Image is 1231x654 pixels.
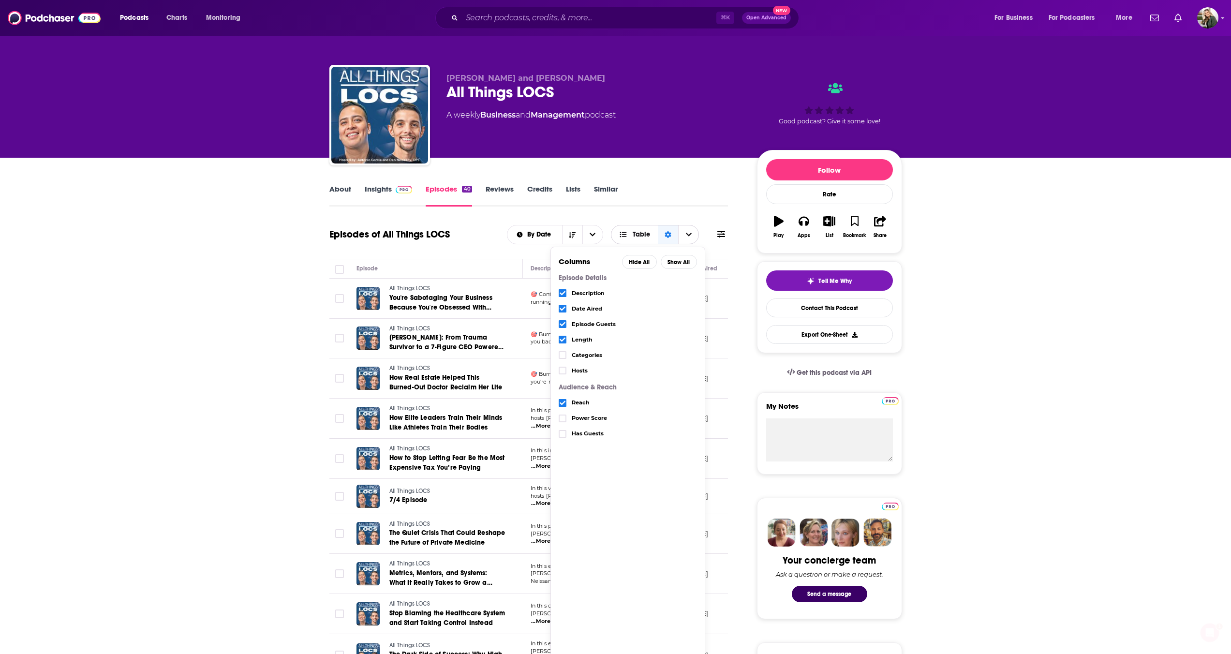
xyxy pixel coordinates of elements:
[826,233,833,238] div: List
[572,337,697,342] span: Length
[113,10,161,26] button: open menu
[480,110,516,119] a: Business
[807,277,815,285] img: tell me why sparkle
[661,255,697,269] button: Show All
[531,578,650,584] span: Neissany and [PERSON_NAME] sit down wit
[792,586,867,602] button: Send a message
[531,422,550,430] span: ...More
[531,447,665,454] span: In this insightful episode of All Things LOCS, hosts
[766,209,791,244] button: Play
[389,520,430,527] span: All Things LOCS
[527,184,552,207] a: Credits
[389,373,505,392] a: How Real Estate Helped This Burned-Out Doctor Reclaim Her Life
[507,231,562,238] button: open menu
[572,353,697,358] span: Categories
[1218,621,1226,629] span: 1
[389,560,430,567] span: All Things LOCS
[331,67,428,163] a: All Things LOCS
[1171,10,1186,26] a: Show notifications dropdown
[1042,10,1109,26] button: open menu
[1109,10,1144,26] button: open menu
[160,10,193,26] a: Charts
[742,12,791,24] button: Open AdvancedNew
[462,186,472,193] div: 40
[335,334,344,342] span: Toggle select row
[779,118,880,125] span: Good podcast? Give it some love!
[594,184,618,207] a: Similar
[867,209,892,244] button: Share
[1049,11,1095,25] span: For Podcasters
[8,9,101,27] img: Podchaser - Follow, Share and Rate Podcasts
[389,641,505,650] a: All Things LOCS
[988,10,1045,26] button: open menu
[389,325,430,332] span: All Things LOCS
[874,233,887,238] div: Share
[779,361,880,385] a: Get this podcast via API
[611,225,699,244] button: Choose View
[335,529,344,538] span: Toggle select row
[559,258,618,266] h3: Columns
[842,209,867,244] button: Bookmark
[766,159,893,180] button: Follow
[329,228,450,240] h1: Episodes of All Things LOCS
[658,225,678,244] div: Sort Direction
[559,275,697,282] p: Episode Details
[389,487,504,496] a: All Things LOCS
[531,263,562,274] div: Description
[572,322,697,327] span: Episode Guests
[882,397,899,405] img: Podchaser Pro
[863,519,891,547] img: Jon Profile
[1198,621,1221,644] iframe: Intercom live chat
[766,325,893,344] button: Export One-Sheet
[531,500,550,507] span: ...More
[507,225,603,244] h2: Choose List sort
[335,569,344,578] span: Toggle select row
[199,10,253,26] button: open menu
[426,184,472,207] a: Episodes40
[531,331,669,338] span: 🎯 Burnout. Chaos. Feeling like your past is holding
[335,414,344,423] span: Toggle select row
[389,333,504,371] span: [PERSON_NAME]: From Trauma Survivor to a 7-Figure CEO Powered by [PERSON_NAME] and Purposeful Lea...
[531,455,652,461] span: [PERSON_NAME] and [PERSON_NAME] sit d
[389,600,430,607] span: All Things LOCS
[389,642,430,649] span: All Things LOCS
[446,109,616,121] div: A weekly podcast
[531,602,668,609] span: In this compelling episode of All Things LOCS, host
[797,369,872,377] span: Get this podcast via API
[389,496,428,504] span: 7/4 Episode
[798,233,810,238] div: Apps
[572,431,697,436] span: Has Guests
[389,529,505,547] span: The Quiet Crisis That Could Reshape the Future of Private Medicine
[773,233,784,238] div: Play
[531,407,657,414] span: In this powerhouse episode of All Things LOCS,
[572,416,697,421] span: Power Score
[882,501,899,510] a: Pro website
[882,396,899,405] a: Pro website
[1197,7,1218,29] button: Show profile menu
[389,445,505,453] a: All Things LOCS
[716,12,734,24] span: ⌘ K
[389,285,430,292] span: All Things LOCS
[776,570,883,578] div: Ask a question or make a request.
[531,485,660,491] span: In this value-packed episode of All Things LOCS,
[335,454,344,463] span: Toggle select row
[389,495,504,505] a: 7/4 Episode
[389,609,505,628] a: Stop Blaming the Healthcare System and Start Taking Control Instead
[766,401,893,418] label: My Notes
[1146,10,1163,26] a: Show notifications dropdown
[389,568,505,588] a: Metrics, Mentors, and Systems: What It Really Takes to Grow a Business Fast with [PERSON_NAME] [P...
[531,110,585,119] a: Management
[531,537,550,545] span: ...More
[389,454,505,472] span: How to Stop Letting Fear Be the Most Expensive Tax You’re Paying
[389,284,505,293] a: All Things LOCS
[768,519,796,547] img: Sydney Profile
[746,15,786,20] span: Open Advanced
[389,600,505,609] a: All Things LOCS
[816,209,842,244] button: List
[389,488,430,494] span: All Things LOCS
[206,11,240,25] span: Monitoring
[531,415,655,421] span: hosts [PERSON_NAME] and [PERSON_NAME]
[166,11,187,25] span: Charts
